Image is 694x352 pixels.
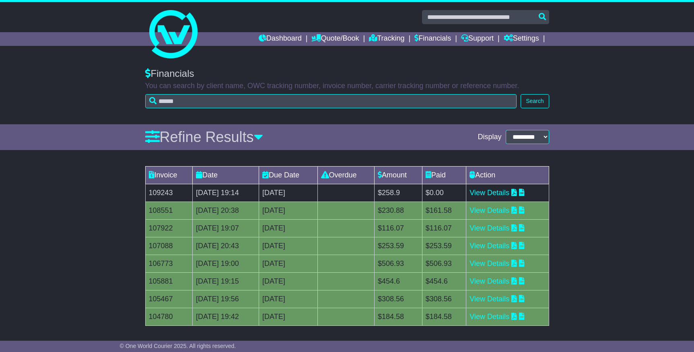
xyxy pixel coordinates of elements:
[375,219,422,237] td: $116.07
[375,237,422,255] td: $253.59
[145,82,549,91] p: You can search by client name, OWC tracking number, invoice number, carrier tracking number or re...
[192,184,259,202] td: [DATE] 19:14
[259,184,317,202] td: [DATE]
[192,308,259,325] td: [DATE] 19:42
[422,272,466,290] td: $454.6
[375,272,422,290] td: $454.6
[192,272,259,290] td: [DATE] 19:15
[145,184,192,202] td: 109243
[470,313,509,321] a: View Details
[192,237,259,255] td: [DATE] 20:43
[145,166,192,184] td: Invoice
[375,308,422,325] td: $184.58
[470,206,509,214] a: View Details
[422,219,466,237] td: $116.07
[461,32,494,46] a: Support
[375,184,422,202] td: $258.9
[422,237,466,255] td: $253.59
[478,133,501,142] span: Display
[120,343,236,349] span: © One World Courier 2025. All rights reserved.
[369,32,404,46] a: Tracking
[422,308,466,325] td: $184.58
[422,255,466,272] td: $506.93
[145,202,192,219] td: 108551
[259,237,317,255] td: [DATE]
[259,219,317,237] td: [DATE]
[145,272,192,290] td: 105881
[470,189,509,197] a: View Details
[145,219,192,237] td: 107922
[422,166,466,184] td: Paid
[145,290,192,308] td: 105467
[192,290,259,308] td: [DATE] 19:56
[375,290,422,308] td: $308.56
[470,259,509,268] a: View Details
[192,219,259,237] td: [DATE] 19:07
[259,290,317,308] td: [DATE]
[504,32,539,46] a: Settings
[311,32,359,46] a: Quote/Book
[259,308,317,325] td: [DATE]
[259,166,317,184] td: Due Date
[375,202,422,219] td: $230.88
[145,68,549,80] div: Financials
[375,166,422,184] td: Amount
[145,237,192,255] td: 107088
[259,32,302,46] a: Dashboard
[422,202,466,219] td: $161.58
[422,290,466,308] td: $308.56
[259,255,317,272] td: [DATE]
[521,94,549,108] button: Search
[317,166,374,184] td: Overdue
[470,295,509,303] a: View Details
[259,202,317,219] td: [DATE]
[466,166,549,184] td: Action
[422,184,466,202] td: $0.00
[145,255,192,272] td: 106773
[192,202,259,219] td: [DATE] 20:38
[259,272,317,290] td: [DATE]
[192,255,259,272] td: [DATE] 19:00
[470,224,509,232] a: View Details
[145,129,263,145] a: Refine Results
[414,32,451,46] a: Financials
[470,277,509,285] a: View Details
[470,242,509,250] a: View Details
[375,255,422,272] td: $506.93
[145,308,192,325] td: 104780
[192,166,259,184] td: Date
